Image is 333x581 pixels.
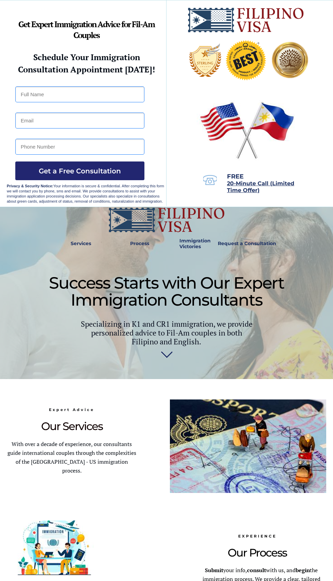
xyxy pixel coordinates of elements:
strong: Consultation Appointment [DATE]! [18,64,155,75]
span: EXPERIENCE [238,534,277,539]
strong: Process [130,240,149,246]
input: Phone Number [15,139,144,155]
button: Get a Free Consultation [15,161,144,180]
a: 20-Minute Call (Limited Time Offer) [227,181,294,193]
span: Expert Advice [49,407,94,412]
span: Our Process [228,546,287,559]
strong: Immigration Victories [179,238,211,250]
a: Request a Consultation [215,236,279,252]
span: Your information is secure & confidential. After completing this form we will contact you by phon... [7,184,164,203]
span: Our Services [41,420,103,433]
span: FREE [227,173,244,180]
span: Specializing in K1 and CR1 immigration, we provide personalized advice to Fil-Am couples in both ... [81,319,252,346]
span: 20-Minute Call (Limited Time Offer) [227,180,294,193]
a: Process [127,236,153,252]
strong: Schedule Your Immigration [33,52,140,63]
input: Email [15,113,144,129]
strong: Privacy & Security Notice: [7,184,53,188]
strong: Request a Consultation [218,240,276,246]
strong: Services [71,240,91,246]
a: Immigration Victories [177,236,199,252]
span: Get a Free Consultation [15,167,144,175]
a: Services [66,236,95,252]
strong: consult [247,566,266,574]
input: Full Name [15,86,144,102]
strong: Submit [205,566,223,574]
strong: Get Expert Immigration Advice for Fil-Am Couples [18,19,155,40]
strong: begin [296,566,310,574]
span: Success Starts with Our Expert Immigration Consultants [49,273,284,310]
span: With over a decade of experience, our consultants guide international couples through the complex... [7,440,136,474]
